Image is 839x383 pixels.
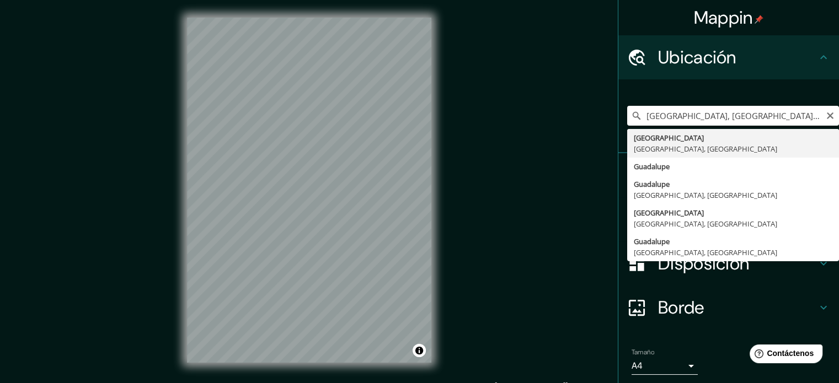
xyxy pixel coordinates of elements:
div: Borde [618,285,839,330]
font: Guadalupe [634,236,670,246]
div: Estilo [618,197,839,241]
font: Ubicación [658,46,736,69]
font: [GEOGRAPHIC_DATA], [GEOGRAPHIC_DATA] [634,144,777,154]
font: [GEOGRAPHIC_DATA], [GEOGRAPHIC_DATA] [634,219,777,229]
button: Claro [826,110,835,120]
iframe: Lanzador de widgets de ayuda [741,340,827,371]
font: [GEOGRAPHIC_DATA] [634,208,704,218]
font: Tamaño [632,348,654,357]
div: Patas [618,153,839,197]
font: Disposición [658,252,749,275]
button: Activar o desactivar atribución [413,344,426,357]
font: Mappin [694,6,753,29]
div: A4 [632,357,698,375]
div: Ubicación [618,35,839,79]
input: Elige tu ciudad o zona [627,106,839,126]
font: [GEOGRAPHIC_DATA], [GEOGRAPHIC_DATA] [634,190,777,200]
font: Guadalupe [634,179,670,189]
font: Borde [658,296,704,319]
img: pin-icon.png [755,15,763,24]
canvas: Mapa [187,18,431,363]
div: Disposición [618,241,839,285]
font: Guadalupe [634,161,670,171]
font: A4 [632,360,643,371]
font: [GEOGRAPHIC_DATA], [GEOGRAPHIC_DATA] [634,247,777,257]
font: [GEOGRAPHIC_DATA] [634,133,704,143]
